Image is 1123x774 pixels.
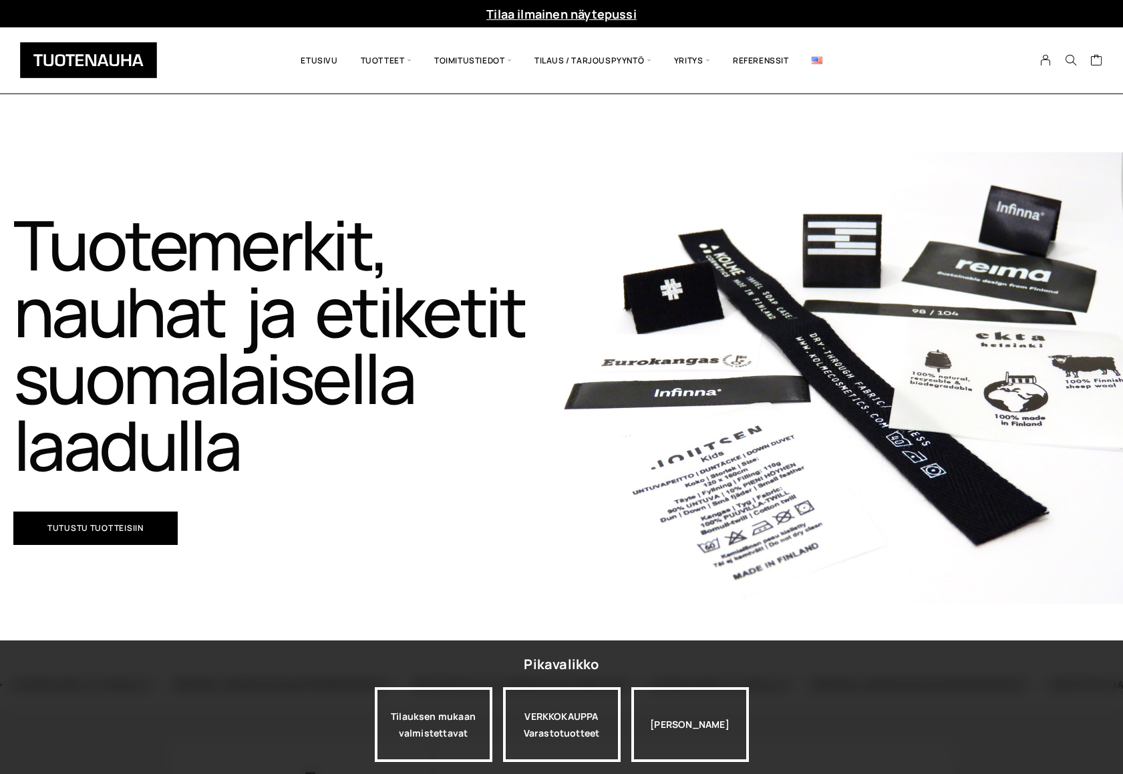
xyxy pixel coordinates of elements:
[423,37,523,83] span: Toimitustiedot
[503,687,621,762] a: VERKKOKAUPPAVarastotuotteet
[503,687,621,762] div: VERKKOKAUPPA Varastotuotteet
[721,37,800,83] a: Referenssit
[663,37,721,83] span: Yritys
[1058,54,1084,66] button: Search
[1033,54,1059,66] a: My Account
[631,687,749,762] div: [PERSON_NAME]
[1090,53,1103,69] a: Cart
[375,687,492,762] a: Tilauksen mukaan valmistettavat
[523,37,663,83] span: Tilaus / Tarjouspyyntö
[13,211,562,478] h1: Tuotemerkit, nauhat ja etiketit suomalaisella laadulla​
[20,42,157,78] img: Tuotenauha Oy
[289,37,349,83] a: Etusivu
[524,652,599,676] div: Pikavalikko
[486,6,637,22] a: Tilaa ilmainen näytepussi
[349,37,423,83] span: Tuotteet
[812,57,822,64] img: English
[13,512,178,545] a: Tutustu tuotteisiin
[47,524,144,532] span: Tutustu tuotteisiin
